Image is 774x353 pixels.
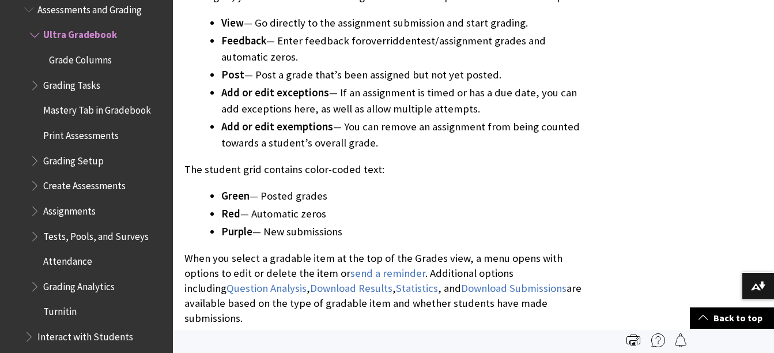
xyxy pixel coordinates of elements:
span: Grading Setup [43,151,104,167]
li: — If an assignment is timed or has a due date, you can add exceptions here, as well as allow mult... [221,85,592,117]
li: — Automatic zeros [221,206,592,222]
a: Statistics [396,281,438,295]
span: Post [221,68,244,81]
p: The student grid contains color-coded text: [184,162,592,177]
img: Follow this page [674,333,688,347]
span: Ultra Gradebook [43,25,117,41]
span: Assignments [43,201,96,217]
li: — Enter feedback for [221,33,592,65]
li: — Go directly to the assignment submission and start grading. [221,15,592,31]
span: Green [221,189,250,202]
li: — Post a grade that’s been assigned but not yet posted. [221,67,592,83]
li: — New submissions [221,224,592,240]
span: View [221,16,244,29]
a: Download Results [310,281,392,295]
span: Grade Columns [49,50,112,66]
span: Tests, Pools, and Surveys [43,227,149,242]
p: When you select a gradable item at the top of the Grades view, a menu opens with options to edit ... [184,251,592,326]
img: Print [626,333,640,347]
li: — You can remove an assignment from being counted towards a student’s overall grade. [221,119,592,151]
span: Red [221,207,240,220]
span: overridden [365,34,417,47]
span: Interact with Students [37,327,133,343]
span: Create Assessments [43,176,126,191]
span: Purple [221,225,252,238]
span: Grading Analytics [43,277,115,292]
span: Attendance [43,251,92,267]
span: Add or edit exceptions [221,86,329,99]
span: Mastery Tab in Gradebook [43,101,151,117]
span: Print Assessments [43,126,119,141]
span: Grading Tasks [43,76,100,91]
span: Feedback [221,34,266,47]
img: More help [651,333,665,347]
a: send a reminder [350,266,425,280]
span: assignment grades and automatic zeros. [221,34,546,63]
a: Download Submissions [461,281,567,295]
li: — Posted grades [221,188,592,204]
span: test/ [417,34,439,47]
a: Back to top [690,307,774,329]
span: Turnitin [43,302,77,318]
a: Question Analysis [226,281,307,295]
span: Add or edit exemptions [221,120,333,133]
